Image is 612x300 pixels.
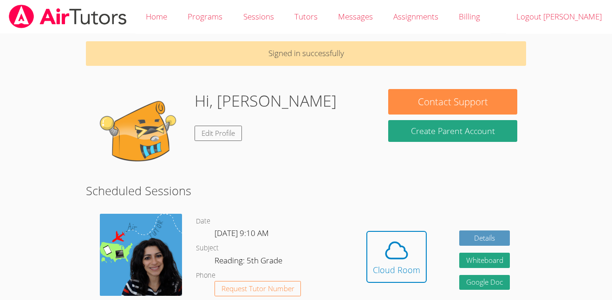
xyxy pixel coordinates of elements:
span: Request Tutor Number [221,285,294,292]
img: air%20tutor%20avatar.png [100,214,182,296]
img: airtutors_banner-c4298cdbf04f3fff15de1276eac7730deb9818008684d7c2e4769d2f7ddbe033.png [8,5,128,28]
a: Edit Profile [195,126,242,141]
h1: Hi, [PERSON_NAME] [195,89,337,113]
a: Details [459,230,510,246]
button: Contact Support [388,89,517,115]
dt: Subject [196,243,219,254]
span: [DATE] 9:10 AM [215,228,269,238]
button: Whiteboard [459,253,510,268]
span: Messages [338,11,373,22]
dt: Date [196,216,210,227]
div: Cloud Room [373,263,420,276]
p: Signed in successfully [86,41,527,66]
button: Request Tutor Number [215,281,301,296]
dt: Phone [196,270,215,281]
button: Create Parent Account [388,120,517,142]
a: Google Doc [459,275,510,290]
dd: Reading: 5th Grade [215,254,284,270]
button: Cloud Room [366,231,427,283]
h2: Scheduled Sessions [86,182,527,199]
img: default.png [94,89,187,182]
